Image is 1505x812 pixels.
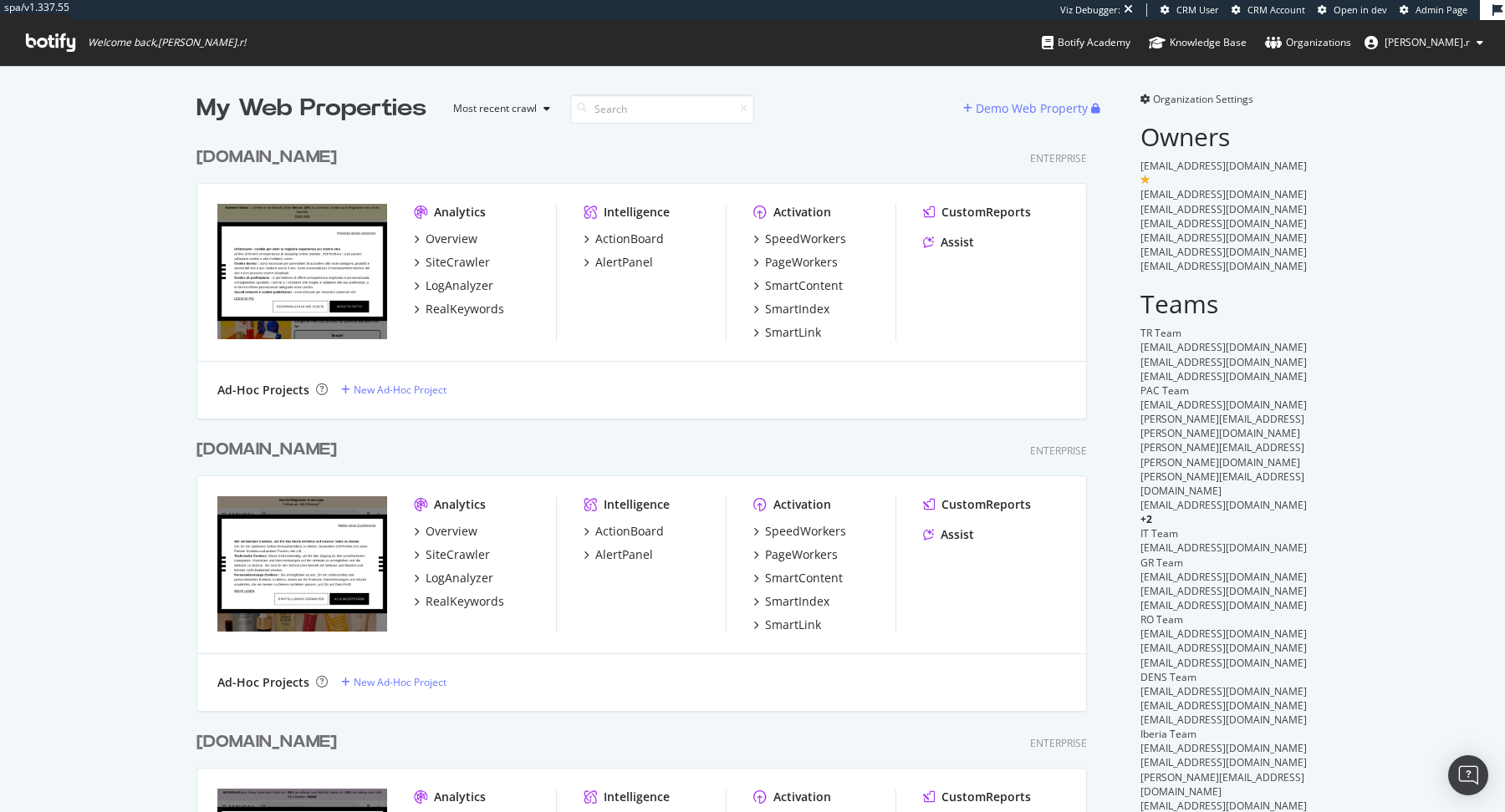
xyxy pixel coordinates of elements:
div: SmartLink [765,324,821,341]
div: Demo Web Property [976,100,1088,117]
span: [EMAIL_ADDRESS][DOMAIN_NAME] [1140,698,1307,713]
button: [PERSON_NAME].r [1351,29,1497,56]
span: [EMAIL_ADDRESS][DOMAIN_NAME] [1140,755,1307,769]
div: Activation [773,204,831,221]
span: [PERSON_NAME][EMAIL_ADDRESS][DOMAIN_NAME] [1140,770,1304,799]
div: SmartContent [765,277,843,294]
a: AlertPanel [584,254,653,271]
div: CustomReports [941,496,1031,513]
a: CRM Account [1232,3,1305,17]
img: www.sephora.it [217,204,387,339]
a: Open in dev [1318,3,1387,17]
span: [EMAIL_ADDRESS][DOMAIN_NAME] [1140,340,1307,354]
a: Demo Web Property [963,101,1091,115]
a: SpeedWorkers [753,231,846,247]
div: SiteCrawler [426,546,490,563]
div: AlertPanel [595,546,653,563]
span: [EMAIL_ADDRESS][DOMAIN_NAME] [1140,245,1307,259]
a: SmartContent [753,570,843,586]
span: [EMAIL_ADDRESS][DOMAIN_NAME] [1140,570,1307,584]
div: Open Intercom Messenger [1448,755,1488,795]
div: Intelligence [604,789,670,805]
span: Organization Settings [1153,92,1253,106]
a: New Ad-Hoc Project [341,383,446,397]
span: [PERSON_NAME][EMAIL_ADDRESS][PERSON_NAME][DOMAIN_NAME] [1140,440,1304,469]
div: LogAnalyzer [426,277,493,294]
span: [EMAIL_ADDRESS][DOMAIN_NAME] [1140,598,1307,612]
div: [DOMAIN_NAME] [196,145,337,170]
div: AlertPanel [595,254,653,271]
a: [DOMAIN_NAME] [196,145,344,170]
span: [EMAIL_ADDRESS][DOMAIN_NAME] [1140,656,1307,670]
a: CustomReports [923,496,1031,513]
div: Botify Academy [1042,34,1130,51]
div: SmartIndex [765,301,829,317]
a: [DOMAIN_NAME] [196,730,344,754]
div: [DOMAIN_NAME] [196,730,337,754]
a: RealKeywords [414,593,504,610]
a: Assist [923,234,974,251]
span: [EMAIL_ADDRESS][DOMAIN_NAME] [1140,684,1307,698]
a: LogAnalyzer [414,570,493,586]
div: SmartLink [765,617,821,633]
span: [EMAIL_ADDRESS][DOMAIN_NAME] [1140,741,1307,755]
span: arthur.r [1385,35,1470,49]
div: Assist [941,526,974,543]
a: ActionBoard [584,231,664,247]
div: Iberia Team [1140,727,1309,741]
input: Search [570,94,754,124]
span: [EMAIL_ADDRESS][DOMAIN_NAME] [1140,231,1307,245]
div: Intelligence [604,204,670,221]
span: CRM Account [1247,3,1305,16]
div: SmartIndex [765,593,829,610]
div: Enterprise [1030,736,1087,750]
span: [EMAIL_ADDRESS][DOMAIN_NAME] [1140,216,1307,231]
div: SpeedWorkers [765,523,846,540]
div: PageWorkers [765,254,838,271]
a: ActionBoard [584,523,664,540]
span: Open in dev [1334,3,1387,16]
h2: Teams [1140,290,1309,317]
a: LogAnalyzer [414,277,493,294]
span: Admin Page [1416,3,1467,16]
span: CRM User [1176,3,1219,16]
a: SiteCrawler [414,254,490,271]
div: TR Team [1140,326,1309,340]
span: [EMAIL_ADDRESS][DOMAIN_NAME] [1140,355,1307,369]
span: [EMAIL_ADDRESS][DOMAIN_NAME] [1140,641,1307,655]
div: Activation [773,789,831,805]
div: Assist [941,234,974,251]
div: PAC Team [1140,383,1309,398]
a: SiteCrawler [414,546,490,563]
div: Overview [426,231,477,247]
div: Analytics [434,204,486,221]
div: DENS Team [1140,670,1309,684]
span: [EMAIL_ADDRESS][DOMAIN_NAME] [1140,584,1307,598]
div: CustomReports [941,204,1031,221]
a: New Ad-Hoc Project [341,675,446,689]
div: Ad-Hoc Projects [217,674,309,691]
a: SmartLink [753,324,821,341]
span: [PERSON_NAME][EMAIL_ADDRESS][PERSON_NAME][DOMAIN_NAME] [1140,412,1304,440]
div: [DOMAIN_NAME] [196,438,337,462]
div: GR Team [1140,556,1309,570]
div: Knowledge Base [1149,34,1247,51]
div: Enterprise [1030,444,1087,458]
div: Analytics [434,789,486,805]
span: [EMAIL_ADDRESS][DOMAIN_NAME] [1140,369,1307,383]
button: Demo Web Property [963,95,1091,122]
div: Ad-Hoc Projects [217,382,309,398]
a: SmartContent [753,277,843,294]
div: SiteCrawler [426,254,490,271]
div: My Web Properties [196,92,426,125]
span: [PERSON_NAME][EMAIL_ADDRESS][DOMAIN_NAME] [1140,469,1304,498]
div: IT Team [1140,526,1309,540]
a: Organizations [1265,20,1351,65]
a: CustomReports [923,789,1031,805]
div: ActionBoard [595,231,664,247]
div: RO Team [1140,612,1309,627]
div: Activation [773,496,831,513]
div: SmartContent [765,570,843,586]
div: Overview [426,523,477,540]
span: [EMAIL_ADDRESS][DOMAIN_NAME] [1140,627,1307,641]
